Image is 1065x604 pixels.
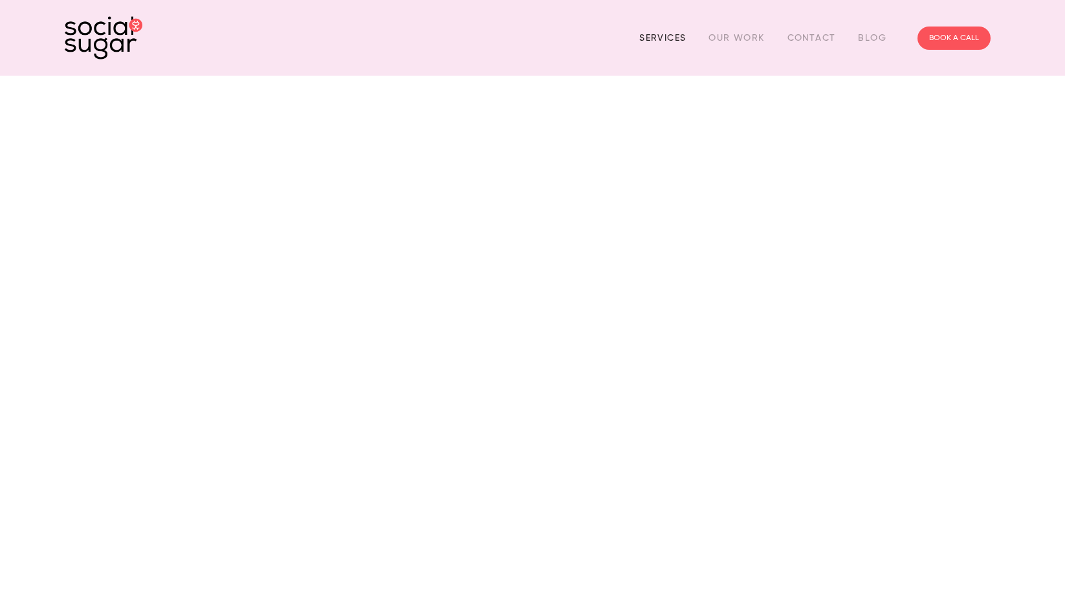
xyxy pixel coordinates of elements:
a: Services [639,28,686,48]
img: SocialSugar [65,16,142,59]
a: Blog [858,28,886,48]
a: BOOK A CALL [917,27,991,50]
a: Our Work [708,28,764,48]
a: Contact [787,28,836,48]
